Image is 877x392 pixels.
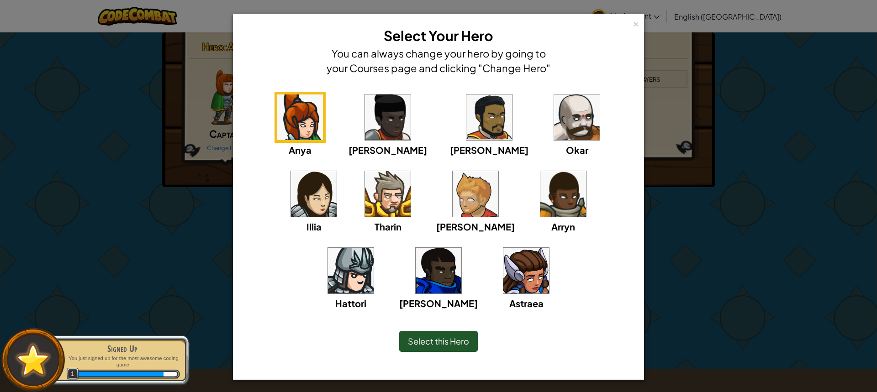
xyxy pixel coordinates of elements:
[551,221,575,232] span: Arryn
[453,171,498,217] img: portrait.png
[633,18,639,27] div: ×
[566,144,588,156] span: Okar
[503,248,549,293] img: portrait.png
[436,221,515,232] span: [PERSON_NAME]
[324,46,553,75] h4: You can always change your hero by going to your Courses page and clicking "Change Hero"
[65,355,180,368] p: You just signed up for the most awesome coding game.
[365,171,411,217] img: portrait.png
[365,94,411,140] img: portrait.png
[324,26,553,46] h3: Select Your Hero
[306,221,322,232] span: Illia
[408,336,469,346] span: Select this Hero
[12,340,54,380] img: default.png
[399,298,478,309] span: [PERSON_NAME]
[540,171,586,217] img: portrait.png
[277,94,323,140] img: portrait.png
[65,342,180,355] div: Signed Up
[375,221,402,232] span: Tharin
[349,144,427,156] span: [PERSON_NAME]
[450,144,528,156] span: [PERSON_NAME]
[289,144,312,156] span: Anya
[67,368,79,380] span: 1
[554,94,600,140] img: portrait.png
[416,248,461,293] img: portrait.png
[335,298,366,309] span: Hattori
[291,171,337,217] img: portrait.png
[509,298,544,309] span: Astraea
[328,248,374,293] img: portrait.png
[466,94,512,140] img: portrait.png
